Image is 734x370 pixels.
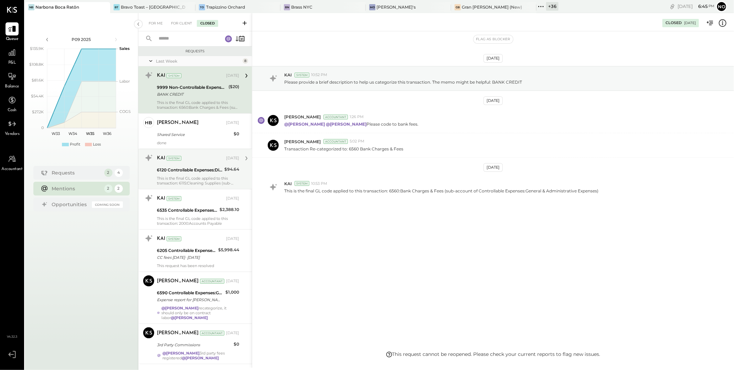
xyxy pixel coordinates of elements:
div: Shared Service [157,131,232,138]
div: Gran [PERSON_NAME] (New) [462,4,522,10]
div: Coming Soon [92,201,123,208]
div: TO [199,4,205,10]
strong: @[PERSON_NAME] [162,351,200,356]
div: GB [455,4,461,10]
strong: @[PERSON_NAME] [171,315,208,320]
div: Opportunities [52,201,88,208]
div: [DATE] [684,21,696,25]
span: 1:26 PM [350,114,364,120]
span: [PERSON_NAME] [284,114,321,120]
div: This is the final GL code applied to this transaction: 6560:Bank Charges & Fees (sub-account of C... [157,100,239,110]
text: $135.9K [30,46,44,51]
text: W36 [103,131,111,136]
span: Cash [8,107,17,114]
div: NB [28,4,34,10]
div: + 36 [546,2,559,11]
div: [DATE] [226,236,239,242]
text: $81.6K [32,78,44,83]
div: System [167,196,181,201]
div: Accountant [323,115,348,119]
div: 8 [243,58,248,64]
div: HB [145,119,152,126]
span: KAI [284,72,292,78]
div: [DATE] [226,156,239,161]
div: [PERSON_NAME]'s [376,4,416,10]
div: copy link [669,3,676,10]
div: recategorize, it should only be on contract labor [161,306,239,320]
div: 2 [104,169,113,177]
div: This is the final GL code applied to this transaction: 6115:Cleaning Supplies (sub-account of Con... [157,176,239,186]
strong: @[PERSON_NAME] [182,356,219,360]
div: $0 [234,341,239,348]
div: [PERSON_NAME] [157,119,199,126]
div: KAI [157,235,165,242]
text: Sales [119,46,130,51]
text: W33 [52,131,60,136]
div: Requests [142,49,248,54]
div: Expense report for [PERSON_NAME] from [DATE] to [DATE], totaling $1,000.00 for various expenses i... [157,296,223,303]
strong: @[PERSON_NAME] [284,121,325,127]
div: 2 [104,184,113,193]
span: Balance [5,84,19,90]
div: [DATE] [483,96,503,105]
div: P09 2025 [52,36,111,42]
div: Closed [666,20,682,26]
div: Accountant [323,139,348,144]
div: Bravo Toast – [GEOGRAPHIC_DATA] [121,4,185,10]
div: [DATE] [226,196,239,201]
div: Brass NYC [291,4,312,10]
text: $108.8K [29,62,44,67]
div: 6590 Controllable Expenses:General & Administrative Expenses:Contract Labor [157,289,223,296]
div: System [167,156,181,161]
div: [DATE] [226,73,239,78]
a: Queue [0,22,24,42]
button: Flag as Blocker [474,35,513,43]
div: [DATE] [226,330,239,336]
span: 10:53 PM [311,181,327,187]
strong: @[PERSON_NAME] [161,306,199,310]
a: Balance [0,70,24,90]
div: [DATE] [483,163,503,172]
div: 2 [115,184,123,193]
span: Vendors [5,131,20,137]
text: COGS [119,109,131,114]
div: 6535 Controllable Expenses:General & Administrative Expenses:Computer Supplies, Software & IT [157,207,217,214]
div: [DATE] [226,120,239,126]
p: Transaction Re-categorized to: 6560 Bank Charges & Fees [284,146,403,152]
div: 3rd Party Commissions [157,341,232,348]
div: KAI [157,155,165,162]
button: No [716,1,727,12]
div: For Client [168,20,195,27]
div: Trapizzino Orchard [206,4,245,10]
div: [DATE] [226,278,239,284]
text: $27.2K [32,109,44,114]
div: 9999 Non-Controllable Expenses:Other Income and Expenses:To Be Classified P&L [157,84,226,91]
div: Accountant [200,331,224,336]
div: 6205 Controllable Expenses:Transaction Related Expenses:Credit Card Processing Fees [157,247,216,254]
div: Profit [70,142,80,147]
div: $1,000 [225,289,239,296]
a: Accountant [0,152,24,172]
div: System [167,236,181,241]
text: $54.4K [31,94,44,98]
div: This is the final GL code applied to this transaction: 2000:Accounts Payable [157,216,239,226]
div: [PERSON_NAME] [157,330,199,337]
p: This is the final GL code applied to this transaction: 6560:Bank Charges & Fees (sub-account of C... [284,188,598,194]
text: 0 [41,125,44,130]
div: [PERSON_NAME] [157,278,199,285]
div: KAI [157,195,165,202]
p: Please code to bank fees. [284,121,418,127]
span: Queue [6,36,19,42]
a: Vendors [0,117,24,137]
div: 6120 Controllable Expenses:Direct Operating Expenses:Cleaning Services [157,167,222,173]
div: Mo [369,4,375,10]
div: Requests [52,169,101,176]
span: 10:52 PM [311,72,327,78]
div: [DATE] [678,3,714,10]
div: [DATE] [483,54,503,63]
div: CC fees [DATE]- [DATE] [157,254,216,261]
div: BN [284,4,290,10]
div: This request has been resolved [157,263,239,268]
div: 4 [115,169,123,177]
div: BT [114,4,120,10]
